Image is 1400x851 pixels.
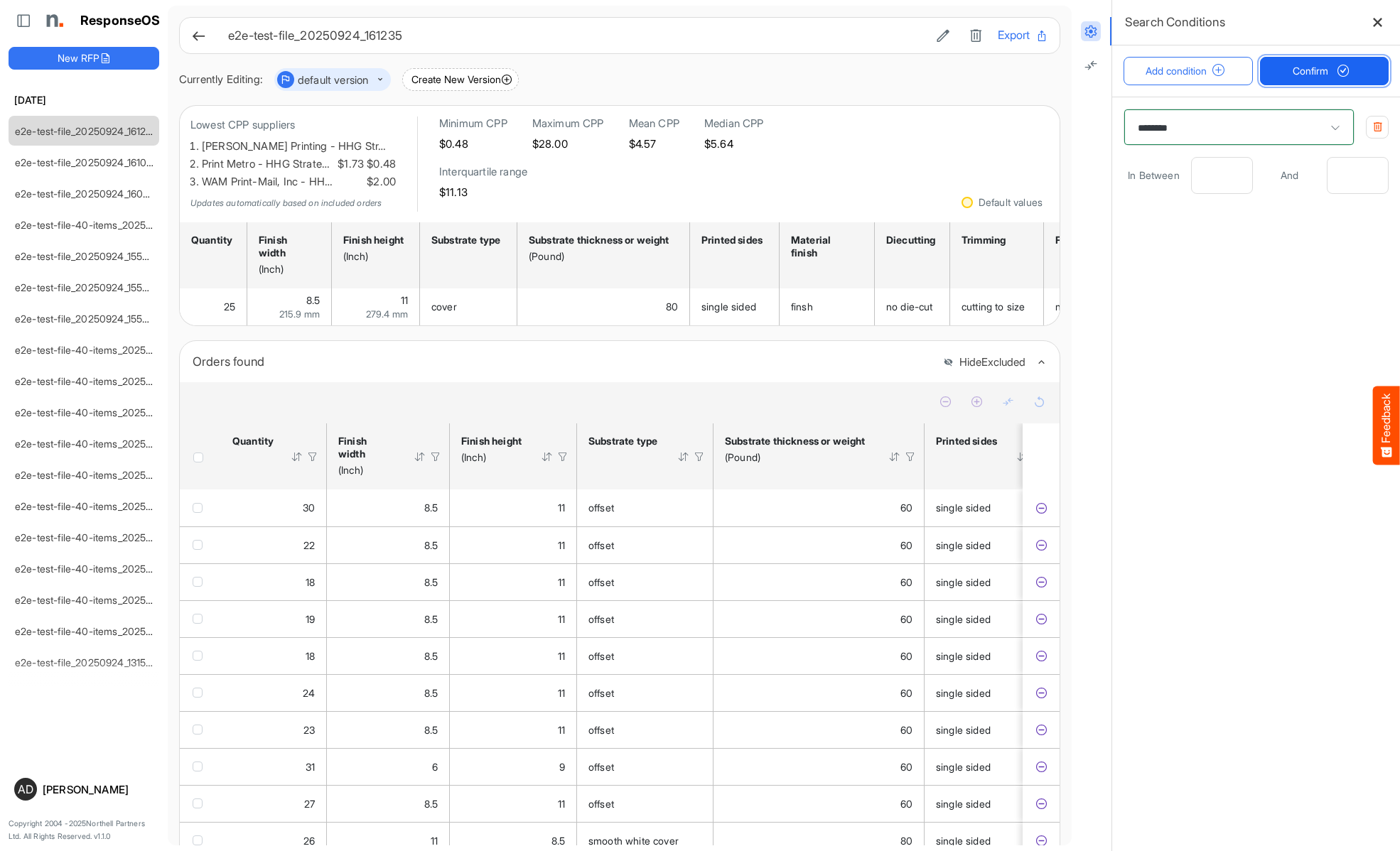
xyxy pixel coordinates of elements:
[517,288,690,325] td: 80 is template cell Column Header httpsnorthellcomontologiesmapping-rulesmaterialhasmaterialthick...
[420,288,517,325] td: cover is template cell Column Header httpsnorthellcomontologiesmapping-rulesmaterialhassubstratem...
[221,526,327,563] td: 22 is template cell Column Header httpsnorthellcomontologiesmapping-rulesorderhasquantity
[936,613,991,625] span: single sided
[450,600,577,637] td: 11 is template cell Column Header httpsnorthellcomontologiesmapping-rulesmeasurementhasfinishsize...
[450,637,577,674] td: 11 is template cell Column Header httpsnorthellcomontologiesmapping-rulesmeasurementhasfinishsize...
[424,502,438,514] span: 8.5
[9,47,159,70] button: New RFP
[202,173,396,191] li: WAM Print-Mail, Inc - HH…
[725,451,870,464] div: (Pound)
[15,469,207,481] a: e2e-test-file-40-items_20250924_134702
[327,637,450,674] td: 8.5 is template cell Column Header httpsnorthellcomontologiesmapping-rulesmeasurementhasfinishsiz...
[39,6,68,35] img: Northell
[15,125,158,137] a: e2e-test-file_20250924_161235
[18,784,33,795] span: AD
[15,438,205,450] a: e2e-test-file-40-items_20250924_152927
[943,357,1025,369] button: HideExcluded
[577,748,714,785] td: offset is template cell Column Header httpsnorthellcomontologiesmapping-rulesmaterialhassubstrate...
[1023,711,1062,748] td: 902b87d9-b6e1-44de-9f81-52d1b25ae59b is template cell Column Header
[704,138,764,150] h5: $5.64
[558,539,565,551] span: 11
[332,288,420,325] td: 11 is template cell Column Header httpsnorthellcomontologiesmapping-rulesmeasurementhasfinishsize...
[202,138,396,156] li: [PERSON_NAME] Printing - HHG Str…
[714,563,925,600] td: 60 is template cell Column Header httpsnorthellcomontologiesmapping-rulesmaterialhasmaterialthick...
[532,116,604,131] h6: Maximum CPP
[364,173,396,191] span: $2.00
[180,563,221,600] td: checkbox
[714,600,925,637] td: 60 is template cell Column Header httpsnorthellcomontologiesmapping-rulesmaterialhasmaterialthick...
[714,637,925,674] td: 60 is template cell Column Header httpsnorthellcomontologiesmapping-rulesmaterialhasmaterialthick...
[15,250,158,262] a: e2e-test-file_20250924_155915
[439,138,507,150] h5: $0.48
[180,600,221,637] td: checkbox
[343,250,404,263] div: (Inch)
[791,300,813,313] span: finsh
[690,288,780,325] td: single sided is template cell Column Header httpsnorthellcomontologiesmapping-rulesmanufacturingh...
[1055,234,1102,246] div: Folding
[1023,785,1062,822] td: f995857e-24d0-4743-9394-09b329ac956a is template cell Column Header
[450,563,577,600] td: 11 is template cell Column Header httpsnorthellcomontologiesmapping-rulesmeasurementhasfinishsize...
[450,489,577,526] td: 11 is template cell Column Header httpsnorthellcomontologiesmapping-rulesmeasurementhasfinishsize...
[306,576,315,588] span: 18
[714,785,925,822] td: 60 is template cell Column Header httpsnorthellcomontologiesmapping-rulesmaterialhasmaterialthick...
[925,711,1052,748] td: single sided is template cell Column Header httpsnorthellcomontologiesmapping-rulesmanufacturingh...
[429,450,442,463] div: Filter Icon
[925,785,1052,822] td: single sided is template cell Column Header httpsnorthellcomontologiesmapping-rulesmanufacturingh...
[558,650,565,662] span: 11
[190,197,382,208] em: Updates automatically based on included orders
[577,489,714,526] td: offset is template cell Column Header httpsnorthellcomontologiesmapping-rulesmaterialhassubstrate...
[1023,526,1062,563] td: fd72eccd-54f9-452b-aa94-9208921166d1 is template cell Column Header
[559,761,565,773] span: 9
[431,835,438,847] span: 11
[431,300,457,313] span: cover
[900,761,912,773] span: 60
[666,300,678,313] span: 80
[303,724,315,736] span: 23
[439,165,527,179] h6: Interquartile range
[1260,167,1320,183] span: And
[15,281,161,293] a: e2e-test-file_20250924_155800
[925,600,1052,637] td: single sided is template cell Column Header httpsnorthellcomontologiesmapping-rulesmanufacturingh...
[925,489,1052,526] td: single sided is template cell Column Header httpsnorthellcomontologiesmapping-rulesmanufacturingh...
[247,288,332,325] td: 8.5 is template cell Column Header httpsnorthellcomontologiesmapping-rulesmeasurementhasfinishsiz...
[588,613,614,625] span: offset
[306,450,319,463] div: Filter Icon
[551,835,565,847] span: 8.5
[15,500,208,512] a: e2e-test-file-40-items_20250924_133443
[439,116,507,131] h6: Minimum CPP
[221,489,327,526] td: 30 is template cell Column Header httpsnorthellcomontologiesmapping-rulesorderhasquantity
[556,450,569,463] div: Filter Icon
[221,563,327,600] td: 18 is template cell Column Header httpsnorthellcomontologiesmapping-rulesorderhasquantity
[925,637,1052,674] td: single sided is template cell Column Header httpsnorthellcomontologiesmapping-rulesmanufacturingh...
[558,798,565,810] span: 11
[193,352,932,372] div: Orders found
[1293,63,1355,79] span: Confirm
[1023,748,1062,785] td: b8d296cc-8a7b-4f19-85b8-b15269b1f3e5 is template cell Column Header
[979,197,1043,207] div: Default values
[936,835,991,847] span: single sided
[439,186,527,198] h5: $11.13
[224,300,235,313] span: 25
[780,288,875,325] td: finsh is template cell Column Header httpsnorthellcomontologiesmapping-rulesmanufacturinghassubst...
[15,313,161,325] a: e2e-test-file_20250924_155648
[15,656,158,668] a: e2e-test-file_20250924_131520
[714,489,925,526] td: 60 is template cell Column Header httpsnorthellcomontologiesmapping-rulesmaterialhasmaterialthick...
[1034,538,1048,553] button: Exclude
[629,138,679,150] h5: $4.57
[1055,300,1101,313] span: no folding
[936,761,991,773] span: single sided
[338,435,395,460] div: Finish width
[1034,575,1048,590] button: Exclude
[343,234,404,246] div: Finish height
[221,637,327,674] td: 18 is template cell Column Header httpsnorthellcomontologiesmapping-rulesorderhasquantity
[1023,489,1062,526] td: e398c8c4-73a1-49a4-8dc4-5e3d4e27171d is template cell Column Header
[965,26,986,45] button: Delete
[461,451,522,464] div: (Inch)
[1034,649,1048,663] button: Exclude
[558,502,565,514] span: 11
[936,576,991,588] span: single sided
[1260,57,1389,85] button: Confirm
[424,613,438,625] span: 8.5
[15,563,205,575] a: e2e-test-file-40-items_20250924_132227
[925,748,1052,785] td: single sided is template cell Column Header httpsnorthellcomontologiesmapping-rulesmanufacturingh...
[558,576,565,588] span: 11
